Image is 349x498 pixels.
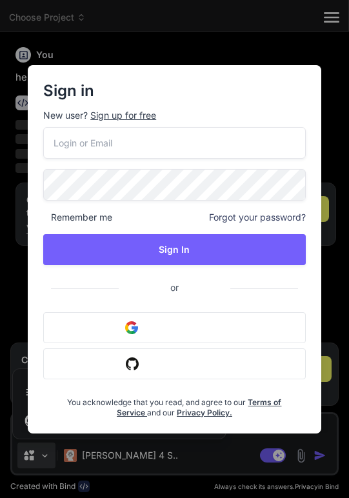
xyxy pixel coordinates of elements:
a: Privacy Policy. [177,408,232,417]
input: Login or Email [43,127,306,159]
img: github [126,357,139,370]
div: You acknowledge that you read, and agree to our and our [54,390,295,418]
span: Remember me [43,211,112,224]
p: New user? [43,109,306,127]
button: Sign in with Github [43,348,306,379]
a: Terms of Service [117,397,282,417]
button: Sign In [43,234,306,265]
img: google [125,321,138,334]
span: Forgot your password? [209,211,306,224]
span: or [119,272,230,303]
h2: Sign in [43,81,306,101]
button: Sign in with Google [43,312,306,343]
div: Sign up for free [90,109,156,122]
